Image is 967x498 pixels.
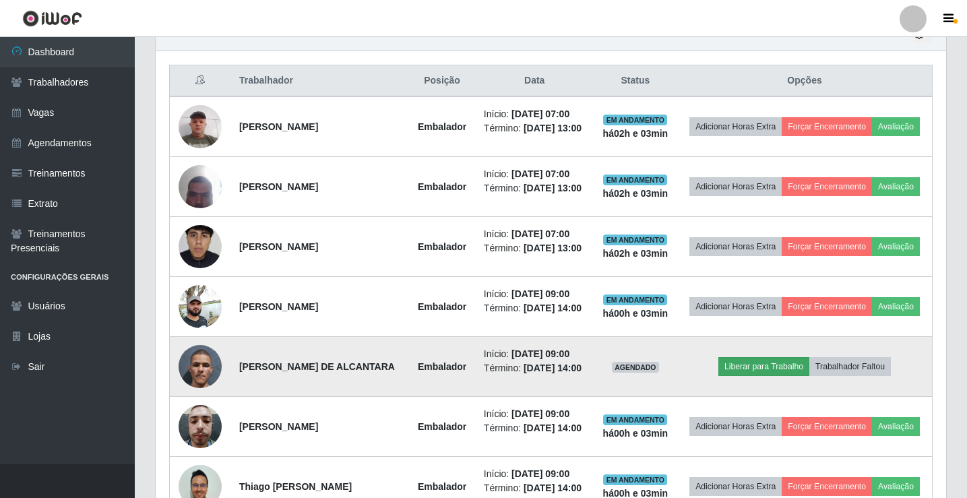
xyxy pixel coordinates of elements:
[689,477,782,496] button: Adicionar Horas Extra
[231,65,408,97] th: Trabalhador
[524,483,582,493] time: [DATE] 14:00
[782,177,872,196] button: Forçar Encerramento
[484,421,586,435] li: Término:
[511,228,569,239] time: [DATE] 07:00
[782,117,872,136] button: Forçar Encerramento
[603,474,667,485] span: EM ANDAMENTO
[872,237,920,256] button: Avaliação
[603,428,668,439] strong: há 00 h e 03 min
[782,237,872,256] button: Forçar Encerramento
[689,417,782,436] button: Adicionar Horas Extra
[484,467,586,481] li: Início:
[511,348,569,359] time: [DATE] 09:00
[718,357,809,376] button: Liberar para Trabalho
[418,181,466,192] strong: Embalador
[484,407,586,421] li: Início:
[239,241,318,252] strong: [PERSON_NAME]
[872,177,920,196] button: Avaliação
[239,361,395,372] strong: [PERSON_NAME] DE ALCANTARA
[603,414,667,425] span: EM ANDAMENTO
[179,158,222,215] img: 1722619557508.jpeg
[484,301,586,315] li: Término:
[603,294,667,305] span: EM ANDAMENTO
[603,128,668,139] strong: há 02 h e 03 min
[418,421,466,432] strong: Embalador
[484,241,586,255] li: Término:
[511,108,569,119] time: [DATE] 07:00
[782,417,872,436] button: Forçar Encerramento
[872,477,920,496] button: Avaliação
[689,297,782,316] button: Adicionar Horas Extra
[603,308,668,319] strong: há 00 h e 03 min
[677,65,932,97] th: Opções
[511,168,569,179] time: [DATE] 07:00
[524,423,582,433] time: [DATE] 14:00
[511,288,569,299] time: [DATE] 09:00
[418,241,466,252] strong: Embalador
[603,188,668,199] strong: há 02 h e 03 min
[511,468,569,479] time: [DATE] 09:00
[689,177,782,196] button: Adicionar Horas Extra
[594,65,677,97] th: Status
[484,287,586,301] li: Início:
[484,361,586,375] li: Término:
[524,363,582,373] time: [DATE] 14:00
[179,398,222,455] img: 1742686144384.jpeg
[484,107,586,121] li: Início:
[239,301,318,312] strong: [PERSON_NAME]
[179,278,222,335] img: 1702417487415.jpeg
[524,123,582,133] time: [DATE] 13:00
[524,183,582,193] time: [DATE] 13:00
[484,347,586,361] li: Início:
[418,361,466,372] strong: Embalador
[418,301,466,312] strong: Embalador
[603,235,667,245] span: EM ANDAMENTO
[179,98,222,155] img: 1709375112510.jpeg
[872,417,920,436] button: Avaliação
[511,408,569,419] time: [DATE] 09:00
[782,477,872,496] button: Forçar Encerramento
[179,199,222,294] img: 1733491183363.jpeg
[872,297,920,316] button: Avaliação
[408,65,476,97] th: Posição
[239,121,318,132] strong: [PERSON_NAME]
[603,248,668,259] strong: há 02 h e 03 min
[689,117,782,136] button: Adicionar Horas Extra
[524,303,582,313] time: [DATE] 14:00
[418,121,466,132] strong: Embalador
[809,357,891,376] button: Trabalhador Faltou
[484,181,586,195] li: Término:
[239,421,318,432] strong: [PERSON_NAME]
[524,243,582,253] time: [DATE] 13:00
[179,328,222,405] img: 1730850583959.jpeg
[612,362,659,373] span: AGENDADO
[22,10,82,27] img: CoreUI Logo
[476,65,594,97] th: Data
[484,227,586,241] li: Início:
[239,481,352,492] strong: Thiago [PERSON_NAME]
[603,175,667,185] span: EM ANDAMENTO
[484,481,586,495] li: Término:
[239,181,318,192] strong: [PERSON_NAME]
[603,115,667,125] span: EM ANDAMENTO
[782,297,872,316] button: Forçar Encerramento
[484,167,586,181] li: Início:
[418,481,466,492] strong: Embalador
[484,121,586,135] li: Término:
[689,237,782,256] button: Adicionar Horas Extra
[872,117,920,136] button: Avaliação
